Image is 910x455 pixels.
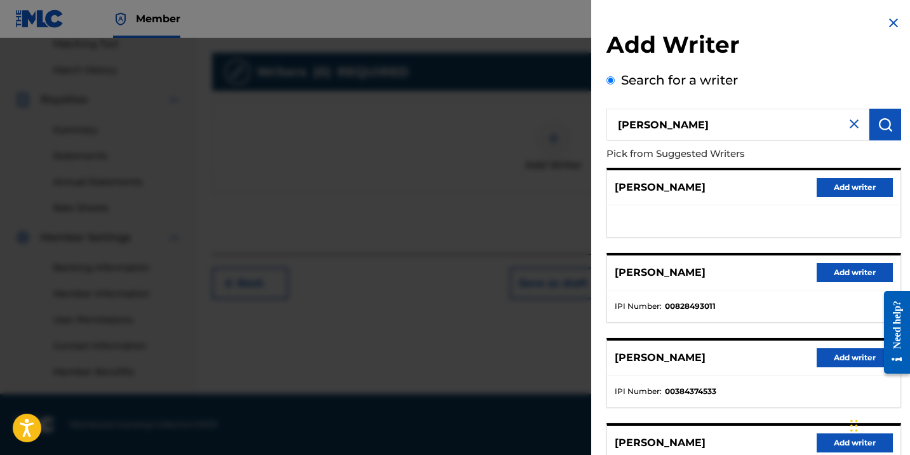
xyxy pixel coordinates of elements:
[846,394,910,455] iframe: Chat Widget
[615,180,706,195] p: [PERSON_NAME]
[850,407,858,445] div: Drag
[878,117,893,132] img: Search Works
[817,433,893,452] button: Add writer
[615,350,706,365] p: [PERSON_NAME]
[615,435,706,451] p: [PERSON_NAME]
[665,301,716,312] strong: 00828493011
[615,386,662,397] span: IPI Number :
[817,348,893,367] button: Add writer
[606,109,869,140] input: Search writer's name or IPI Number
[136,11,180,26] span: Member
[817,263,893,282] button: Add writer
[874,280,910,384] iframe: Resource Center
[15,10,64,28] img: MLC Logo
[817,178,893,197] button: Add writer
[615,301,662,312] span: IPI Number :
[606,140,829,168] p: Pick from Suggested Writers
[615,265,706,280] p: [PERSON_NAME]
[846,116,862,132] img: close
[621,72,738,88] label: Search for a writer
[113,11,128,27] img: Top Rightsholder
[665,386,716,397] strong: 00384374533
[606,31,901,63] h2: Add Writer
